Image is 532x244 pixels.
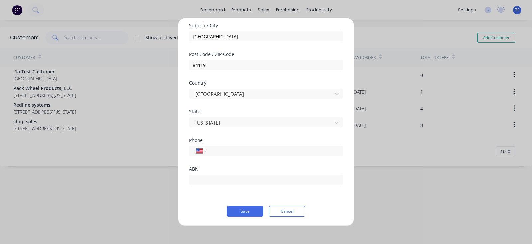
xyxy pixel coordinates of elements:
[227,206,263,217] button: Save
[269,206,305,217] button: Cancel
[189,81,343,85] div: Country
[189,23,343,28] div: Suburb / City
[189,52,343,57] div: Post Code / ZIP Code
[189,138,343,143] div: Phone
[189,109,343,114] div: State
[189,167,343,171] div: ABN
